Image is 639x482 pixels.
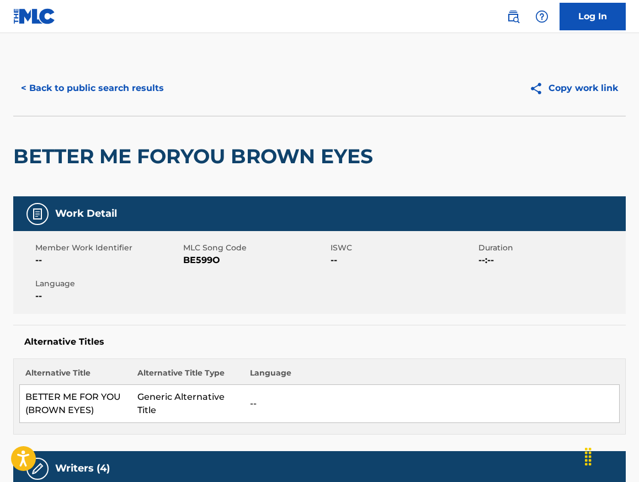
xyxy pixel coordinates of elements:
button: < Back to public search results [13,74,172,102]
span: MLC Song Code [183,242,328,254]
img: search [507,10,520,23]
button: Copy work link [521,74,626,102]
h5: Writers (4) [55,462,110,475]
span: Language [35,278,180,290]
td: Generic Alternative Title [132,385,244,423]
span: Duration [478,242,624,254]
img: help [535,10,549,23]
h5: Alternative Titles [24,336,615,347]
span: ISWC [331,242,476,254]
th: Alternative Title [20,367,132,385]
span: -- [331,254,476,267]
img: Work Detail [31,207,44,221]
div: Help [531,6,553,28]
th: Language [244,367,619,385]
td: -- [244,385,619,423]
span: --:-- [478,254,624,267]
h5: Work Detail [55,207,117,220]
h2: BETTER ME FORYOU BROWN EYES [13,144,379,169]
a: Log In [560,3,626,30]
img: MLC Logo [13,8,56,24]
td: BETTER ME FOR YOU (BROWN EYES) [20,385,132,423]
span: -- [35,254,180,267]
a: Public Search [502,6,524,28]
div: Drag [579,440,597,473]
span: Member Work Identifier [35,242,180,254]
span: -- [35,290,180,303]
span: BE599O [183,254,328,267]
iframe: Chat Widget [584,429,639,482]
img: Copy work link [529,82,549,95]
th: Alternative Title Type [132,367,244,385]
img: Writers [31,462,44,475]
